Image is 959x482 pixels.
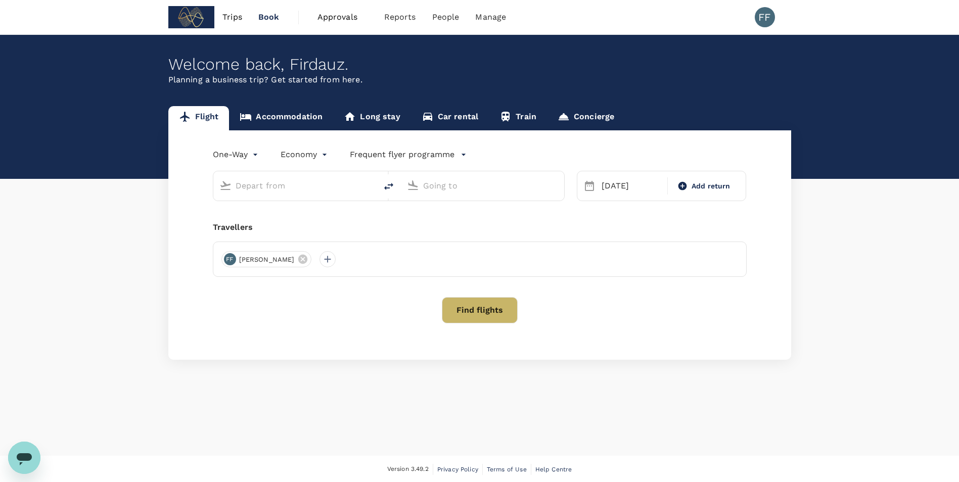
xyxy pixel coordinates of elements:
[229,106,333,130] a: Accommodation
[387,464,429,474] span: Version 3.49.2
[442,297,518,323] button: Find flights
[411,106,489,130] a: Car rental
[432,11,460,23] span: People
[755,7,775,27] div: FF
[168,106,230,130] a: Flight
[224,253,236,265] div: FF
[221,251,312,267] div: FF[PERSON_NAME]
[236,178,355,194] input: Depart from
[437,466,478,473] span: Privacy Policy
[547,106,625,130] a: Concierge
[350,149,467,161] button: Frequent flyer programme
[213,221,747,233] div: Travellers
[487,466,527,473] span: Terms of Use
[168,55,791,74] div: Welcome back , Firdauz .
[281,147,330,163] div: Economy
[535,464,572,475] a: Help Centre
[258,11,280,23] span: Book
[333,106,410,130] a: Long stay
[222,11,242,23] span: Trips
[384,11,416,23] span: Reports
[168,74,791,86] p: Planning a business trip? Get started from here.
[475,11,506,23] span: Manage
[168,6,215,28] img: Subdimension Pte Ltd
[350,149,454,161] p: Frequent flyer programme
[317,11,368,23] span: Approvals
[535,466,572,473] span: Help Centre
[370,184,372,186] button: Open
[692,181,730,191] span: Add return
[213,147,260,163] div: One-Way
[557,184,559,186] button: Open
[8,442,40,474] iframe: Button to launch messaging window
[487,464,527,475] a: Terms of Use
[489,106,547,130] a: Train
[598,176,665,196] div: [DATE]
[377,174,401,199] button: delete
[423,178,543,194] input: Going to
[233,255,301,265] span: [PERSON_NAME]
[437,464,478,475] a: Privacy Policy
